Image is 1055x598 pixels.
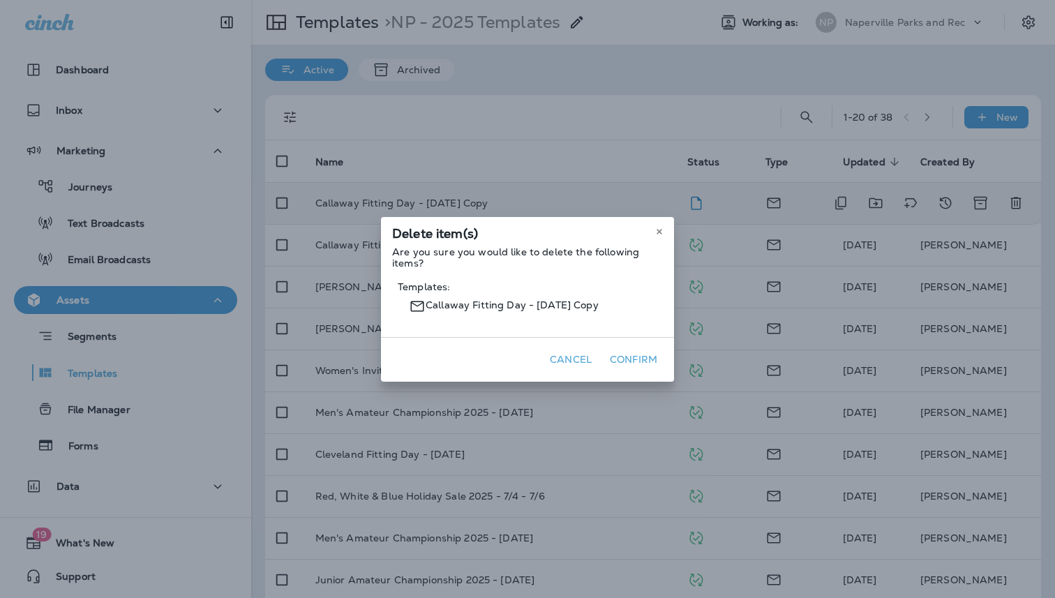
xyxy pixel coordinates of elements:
button: Cancel [544,349,597,371]
p: Are you sure you would like to delete the following items? [392,246,663,269]
span: Callaway Fitting Day - [DATE] Copy [398,292,657,320]
span: Templates: [398,281,657,292]
button: Confirm [604,349,663,371]
div: Delete item(s) [381,217,674,246]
